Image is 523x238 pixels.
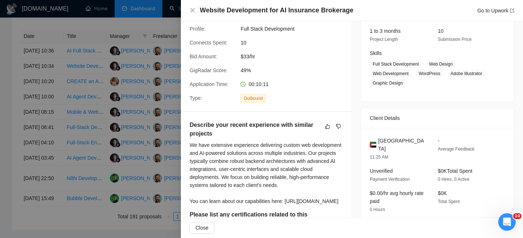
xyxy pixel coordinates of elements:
span: close [190,7,195,13]
iframe: Intercom live chat [498,213,516,231]
span: Outbound [241,94,266,102]
span: - [438,138,440,144]
span: [GEOGRAPHIC_DATA] [378,137,426,153]
div: We have extensive experience delivering custom web development and AI-powered solutions across mu... [190,141,343,205]
span: $0.00/hr avg hourly rate paid [370,190,424,204]
span: export [510,8,514,13]
span: 49% [241,66,350,74]
span: 10 [241,39,350,47]
span: Full Stack Development [370,60,422,68]
span: Close [195,224,209,232]
img: 🇦🇪 [370,141,376,149]
span: clock-circle [241,82,246,87]
span: 00:10:11 [249,81,269,87]
span: Full Stack Development [241,25,350,33]
h4: Website Development for AI Insurance Brokerage [200,6,353,15]
span: Type: [190,95,202,101]
span: like [325,124,330,129]
span: GigRadar Score: [190,67,227,73]
span: $0K Total Spent [438,168,472,174]
span: 0 Hours [370,207,385,212]
span: Total Spent [438,199,460,204]
span: Profile: [190,26,206,32]
span: Payment Verification [370,177,409,182]
span: $33/hr [241,52,350,61]
a: Go to Upworkexport [477,8,514,13]
span: 10 [438,28,444,34]
span: 1 to 3 months [370,28,401,34]
button: like [323,122,332,131]
button: Close [190,7,195,13]
span: Unverified [370,168,393,174]
span: Submission Price [438,37,472,42]
span: Bid Amount: [190,54,217,59]
span: WordPress [416,70,443,78]
span: Adobe Illustrator [448,70,485,78]
span: 0 Hires, 0 Active [438,177,469,182]
h5: Please list any certifications related to this project [190,210,320,228]
span: Project Length [370,37,398,42]
button: Close [190,222,214,234]
span: Web Development [370,70,412,78]
button: dislike [334,122,343,131]
span: Average Feedback [438,147,475,152]
span: Graphic Design [370,79,406,87]
span: Skills [370,50,382,56]
span: $0K [438,190,447,196]
span: Application Time: [190,81,229,87]
span: 11:25 AM [370,155,388,160]
span: Connects Spent: [190,40,227,46]
span: dislike [336,124,341,129]
span: 10 [513,213,522,219]
span: Web Design [426,60,456,68]
div: Client Details [370,108,505,128]
h5: Describe your recent experience with similar projects [190,121,320,138]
